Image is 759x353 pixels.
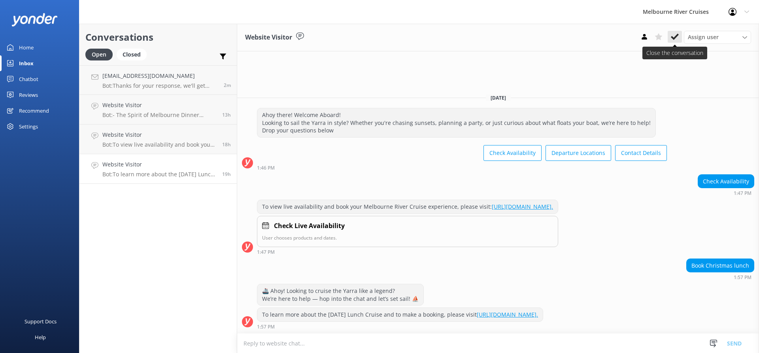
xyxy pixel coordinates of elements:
[222,111,231,118] span: 08:23pm 14-Aug-2025 (UTC +10:00) Australia/Sydney
[486,94,511,101] span: [DATE]
[102,111,216,119] p: Bot: - The Spirit of Melbourne Dinner Cruise features a four-course menu with an entrée, main, de...
[686,274,754,280] div: 01:57pm 14-Aug-2025 (UTC +10:00) Australia/Sydney
[79,95,237,125] a: Website VisitorBot:- The Spirit of Melbourne Dinner Cruise features a four-course menu with an en...
[688,33,719,42] span: Assign user
[35,329,46,345] div: Help
[19,71,38,87] div: Chatbot
[19,119,38,134] div: Settings
[79,154,237,184] a: Website VisitorBot:To learn more about the [DATE] Lunch Cruise and to make a booking, please visi...
[483,145,542,161] button: Check Availability
[257,325,275,329] strong: 1:57 PM
[687,259,754,272] div: Book Christmas lunch
[102,171,216,178] p: Bot: To learn more about the [DATE] Lunch Cruise and to make a booking, please visit [URL][DOMAIN...
[698,190,754,196] div: 01:47pm 14-Aug-2025 (UTC +10:00) Australia/Sydney
[12,13,57,26] img: yonder-white-logo.png
[85,30,231,45] h2: Conversations
[257,165,667,170] div: 01:46pm 14-Aug-2025 (UTC +10:00) Australia/Sydney
[224,82,231,89] span: 09:41am 15-Aug-2025 (UTC +10:00) Australia/Sydney
[492,203,553,210] a: [URL][DOMAIN_NAME].
[79,65,237,95] a: [EMAIL_ADDRESS][DOMAIN_NAME]Bot:Thanks for your response, we'll get back to you as soon as we can...
[85,49,113,60] div: Open
[257,200,558,213] div: To view live availability and book your Melbourne River Cruise experience, please visit:
[698,175,754,188] div: Check Availability
[102,72,218,80] h4: [EMAIL_ADDRESS][DOMAIN_NAME]
[477,311,538,318] a: [URL][DOMAIN_NAME].
[117,50,151,59] a: Closed
[222,141,231,148] span: 02:54pm 14-Aug-2025 (UTC +10:00) Australia/Sydney
[257,166,275,170] strong: 1:46 PM
[734,191,751,196] strong: 1:47 PM
[19,103,49,119] div: Recommend
[19,40,34,55] div: Home
[245,32,292,43] h3: Website Visitor
[274,221,345,231] h4: Check Live Availability
[257,249,558,255] div: 01:47pm 14-Aug-2025 (UTC +10:00) Australia/Sydney
[257,250,275,255] strong: 1:47 PM
[734,275,751,280] strong: 1:57 PM
[615,145,667,161] button: Contact Details
[85,50,117,59] a: Open
[257,324,543,329] div: 01:57pm 14-Aug-2025 (UTC +10:00) Australia/Sydney
[102,160,216,169] h4: Website Visitor
[102,130,216,139] h4: Website Visitor
[684,31,751,43] div: Assign User
[257,308,543,321] div: To learn more about the [DATE] Lunch Cruise and to make a booking, please visit
[25,313,57,329] div: Support Docs
[19,55,34,71] div: Inbox
[257,108,655,137] div: Ahoy there! Welcome Aboard! Looking to sail the Yarra in style? Whether you're chasing sunsets, p...
[117,49,147,60] div: Closed
[102,82,218,89] p: Bot: Thanks for your response, we'll get back to you as soon as we can during opening hours.
[79,125,237,154] a: Website VisitorBot:To view live availability and book your Spirit of Melbourne Dinner Cruise, ple...
[19,87,38,103] div: Reviews
[546,145,611,161] button: Departure Locations
[257,284,423,305] div: 🚢 Ahoy! Looking to cruise the Yarra like a legend? We’re here to help — hop into the chat and let...
[222,171,231,177] span: 01:57pm 14-Aug-2025 (UTC +10:00) Australia/Sydney
[102,141,216,148] p: Bot: To view live availability and book your Spirit of Melbourne Dinner Cruise, please visit [URL...
[102,101,216,109] h4: Website Visitor
[262,234,553,242] p: User chooses products and dates.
